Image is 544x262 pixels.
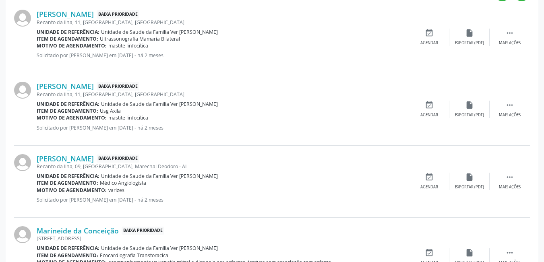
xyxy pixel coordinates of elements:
[97,10,139,19] span: Baixa Prioridade
[499,184,521,190] div: Mais ações
[37,114,107,121] b: Motivo de agendamento:
[37,154,94,163] a: [PERSON_NAME]
[455,112,484,118] div: Exportar (PDF)
[37,173,99,179] b: Unidade de referência:
[420,184,438,190] div: Agendar
[37,91,409,98] div: Recanto da Ilha, 11, [GEOGRAPHIC_DATA], [GEOGRAPHIC_DATA]
[108,187,124,194] span: varizes
[37,101,99,107] b: Unidade de referência:
[14,10,31,27] img: img
[505,29,514,37] i: 
[425,248,434,257] i: event_available
[37,19,409,26] div: Recanto da Ilha, 11, [GEOGRAPHIC_DATA], [GEOGRAPHIC_DATA]
[37,235,409,242] div: [STREET_ADDRESS]
[37,226,119,235] a: Marineide da Conceição
[420,40,438,46] div: Agendar
[37,179,98,186] b: Item de agendamento:
[465,248,474,257] i: insert_drive_file
[37,52,409,59] p: Solicitado por [PERSON_NAME] em [DATE] - há 2 meses
[465,29,474,37] i: insert_drive_file
[425,101,434,109] i: event_available
[499,40,521,46] div: Mais ações
[455,184,484,190] div: Exportar (PDF)
[97,82,139,91] span: Baixa Prioridade
[14,154,31,171] img: img
[455,40,484,46] div: Exportar (PDF)
[37,10,94,19] a: [PERSON_NAME]
[425,29,434,37] i: event_available
[100,107,121,114] span: Usg Axila
[37,187,107,194] b: Motivo de agendamento:
[101,29,218,35] span: Unidade de Saude da Familia Ver [PERSON_NAME]
[108,42,148,49] span: mastite linfocítica
[37,196,409,203] p: Solicitado por [PERSON_NAME] em [DATE] - há 2 meses
[37,245,99,252] b: Unidade de referência:
[505,101,514,109] i: 
[37,124,409,131] p: Solicitado por [PERSON_NAME] em [DATE] - há 2 meses
[14,226,31,243] img: img
[108,114,148,121] span: mastite linfocítica
[100,35,180,42] span: Ultrassonografia Mamaria Bilateral
[37,163,409,170] div: Recanto da Ilha, 09, [GEOGRAPHIC_DATA], Marechal Deodoro - AL
[465,173,474,182] i: insert_drive_file
[101,101,218,107] span: Unidade de Saude da Familia Ver [PERSON_NAME]
[505,248,514,257] i: 
[37,29,99,35] b: Unidade de referência:
[14,82,31,99] img: img
[100,252,168,259] span: Ecocardiografia Transtoracica
[37,82,94,91] a: [PERSON_NAME]
[97,155,139,163] span: Baixa Prioridade
[37,42,107,49] b: Motivo de agendamento:
[465,101,474,109] i: insert_drive_file
[425,173,434,182] i: event_available
[100,179,146,186] span: Médico Angiologista
[420,112,438,118] div: Agendar
[101,245,218,252] span: Unidade de Saude da Familia Ver [PERSON_NAME]
[122,227,164,235] span: Baixa Prioridade
[499,112,521,118] div: Mais ações
[505,173,514,182] i: 
[101,173,218,179] span: Unidade de Saude da Familia Ver [PERSON_NAME]
[37,107,98,114] b: Item de agendamento:
[37,35,98,42] b: Item de agendamento:
[37,252,98,259] b: Item de agendamento:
